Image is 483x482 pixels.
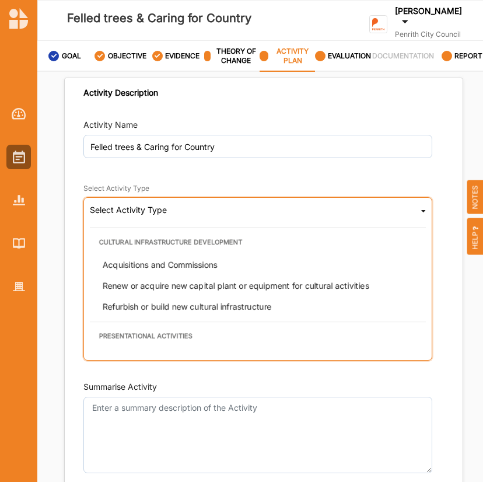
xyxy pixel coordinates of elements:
[90,236,426,248] div: Cultural infrastructure development
[13,195,25,205] img: Reports
[67,9,251,28] label: Felled trees & Caring for Country
[6,274,31,299] a: Organisation
[395,30,462,39] label: Penrith City Council
[103,260,218,270] span: Acquisitions and Commissions
[83,119,138,131] div: Activity Name
[83,184,149,193] div: Select Activity Type
[6,188,31,212] a: Reports
[213,47,259,65] label: THEORY OF CHANGE
[454,51,482,61] label: REPORT
[103,353,263,363] span: Exhibitions: of arts and objects in all forms
[395,6,462,16] label: [PERSON_NAME]
[6,231,31,256] a: Library
[108,51,146,61] label: OBJECTIVE
[372,51,434,61] label: DOCUMENTATION
[13,151,25,163] img: Activities
[83,88,158,98] div: Activity Description
[103,302,272,312] span: Refurbish or build new cultural infrastructure
[13,238,25,248] img: Library
[62,51,81,61] label: GOAL
[90,330,426,342] div: Presentational activities
[83,381,157,393] div: Summarise Activity
[328,51,371,61] label: EVALUATION
[9,8,28,29] img: logo
[13,282,25,292] img: Organisation
[369,15,387,33] img: logo
[6,145,31,169] a: Activities
[12,108,26,120] img: Dashboard
[103,281,369,291] span: Renew or acquire new capital plant or equipment for cultural activities
[271,47,314,65] label: ACTIVITY PLAN
[6,102,31,126] a: Dashboard
[165,51,199,61] label: EVIDENCE
[90,206,167,214] div: Select Activity Type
